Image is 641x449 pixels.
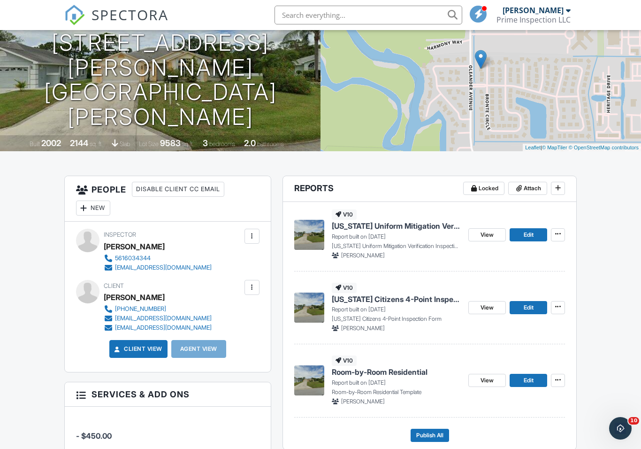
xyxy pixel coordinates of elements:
a: © OpenStreetMap contributors [569,145,639,150]
a: SPECTORA [64,13,168,32]
a: [EMAIL_ADDRESS][DOMAIN_NAME] [104,314,212,323]
a: 5616034344 [104,254,212,263]
div: Prime Inspection LLC [496,15,571,24]
div: [PHONE_NUMBER] [115,305,166,313]
div: 9583 [160,138,181,148]
div: [EMAIL_ADDRESS][DOMAIN_NAME] [115,264,212,271]
div: Disable Client CC Email [132,182,224,197]
a: Client View [113,344,162,354]
h3: People [65,176,271,222]
input: Search everything... [275,6,462,24]
a: [PHONE_NUMBER] [104,304,212,314]
h1: [STREET_ADDRESS][PERSON_NAME] [GEOGRAPHIC_DATA][PERSON_NAME] [15,31,305,130]
h3: Services & Add ons [65,382,271,407]
div: [PERSON_NAME] [104,240,165,254]
div: 2144 [70,138,88,148]
a: Leaflet [525,145,541,150]
div: [EMAIL_ADDRESS][DOMAIN_NAME] [115,324,212,332]
span: slab [120,140,130,147]
div: 5616034344 [115,255,151,262]
a: [EMAIL_ADDRESS][DOMAIN_NAME] [104,323,212,333]
iframe: Intercom live chat [609,417,632,440]
span: SPECTORA [92,5,168,24]
span: Built [30,140,40,147]
a: © MapTiler [542,145,567,150]
div: New [76,201,110,216]
div: [PERSON_NAME] [104,290,165,304]
div: [EMAIL_ADDRESS][DOMAIN_NAME] [115,315,212,322]
span: Lot Size [139,140,159,147]
span: - $450.00 [76,431,112,441]
span: bedrooms [209,140,235,147]
span: 10 [628,417,639,425]
span: bathrooms [257,140,284,147]
span: sq.ft. [182,140,194,147]
div: 3 [203,138,208,148]
img: The Best Home Inspection Software - Spectora [64,5,85,25]
div: 2.0 [244,138,256,148]
span: Client [104,282,124,289]
span: sq. ft. [90,140,103,147]
div: | [523,144,641,152]
div: 2002 [41,138,61,148]
a: [EMAIL_ADDRESS][DOMAIN_NAME] [104,263,212,272]
div: [PERSON_NAME] [503,6,564,15]
li: Manual fee: [76,414,259,449]
span: Inspector [104,231,136,238]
